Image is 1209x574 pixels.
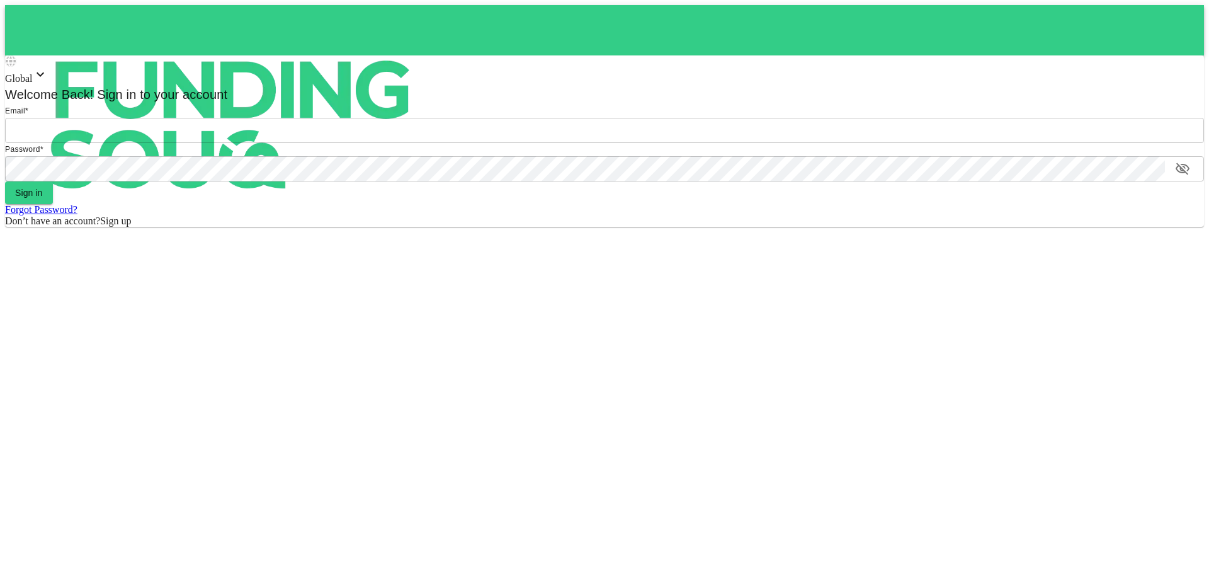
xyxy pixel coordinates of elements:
[5,106,25,115] span: Email
[5,5,1204,55] a: logo
[94,88,228,101] span: Sign in to your account
[5,118,1204,143] input: email
[5,5,458,244] img: logo
[5,67,1204,84] div: Global
[5,88,94,101] span: Welcome Back!
[5,156,1165,181] input: password
[100,215,131,226] span: Sign up
[5,215,100,226] span: Don’t have an account?
[5,181,53,204] button: Sign in
[5,145,40,154] span: Password
[5,204,77,215] a: Forgot Password?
